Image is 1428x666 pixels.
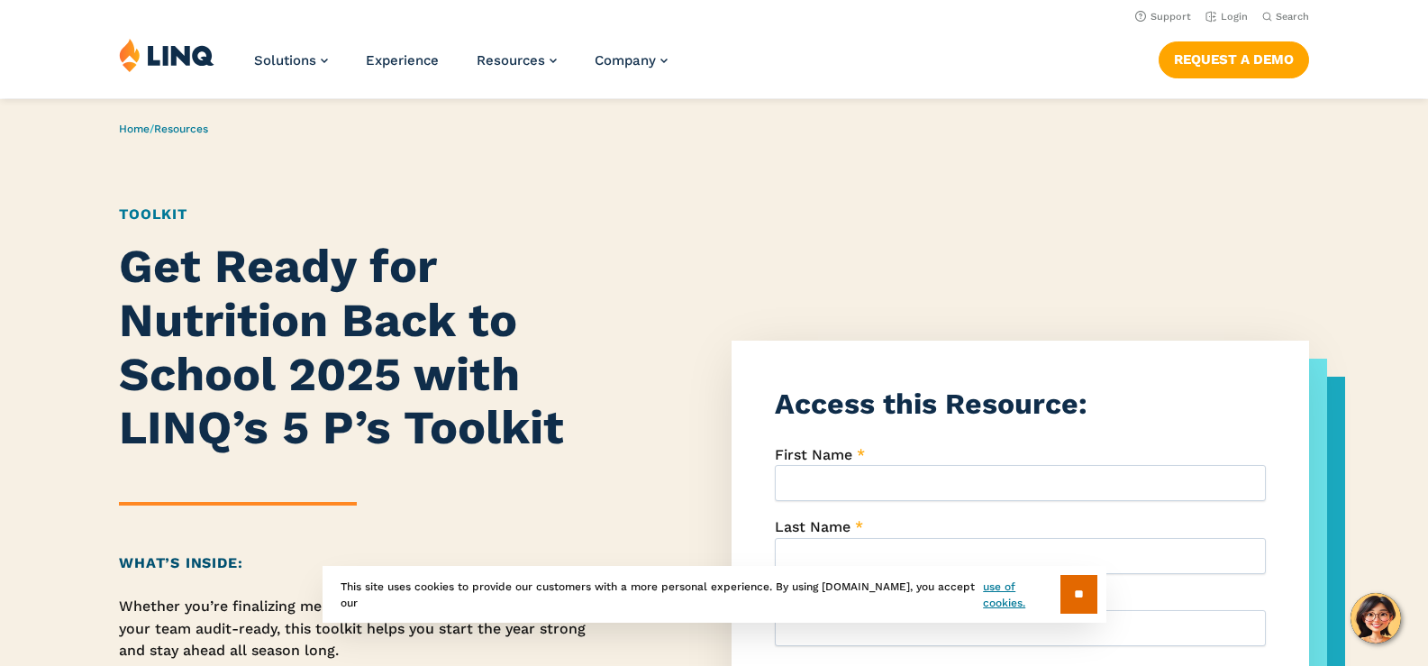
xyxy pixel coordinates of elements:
h3: Access this Resource: [775,384,1266,424]
a: Home [119,123,150,135]
a: Resources [154,123,208,135]
span: Resources [477,52,545,68]
a: Support [1135,11,1191,23]
span: Last Name [775,518,850,535]
span: Company [595,52,656,68]
button: Open Search Bar [1262,10,1309,23]
a: Solutions [254,52,328,68]
div: This site uses cookies to provide our customers with a more personal experience. By using [DOMAIN... [323,566,1106,623]
nav: Primary Navigation [254,38,668,97]
a: Toolkit [119,205,187,223]
a: Request a Demo [1159,41,1309,78]
h2: What’s Inside: [119,552,594,574]
a: Resources [477,52,557,68]
img: LINQ | K‑12 Software [119,38,214,72]
button: Hello, have a question? Let’s chat. [1351,593,1401,643]
a: Login [1205,11,1248,23]
a: Experience [366,52,439,68]
a: Company [595,52,668,68]
span: / [119,123,208,135]
strong: Get Ready for Nutrition Back to School 2025 with LINQ’s 5 P’s Toolkit [119,239,564,455]
nav: Button Navigation [1159,38,1309,78]
a: use of cookies. [983,579,1060,611]
span: First Name [775,446,852,463]
span: Solutions [254,52,316,68]
span: Search [1276,11,1309,23]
